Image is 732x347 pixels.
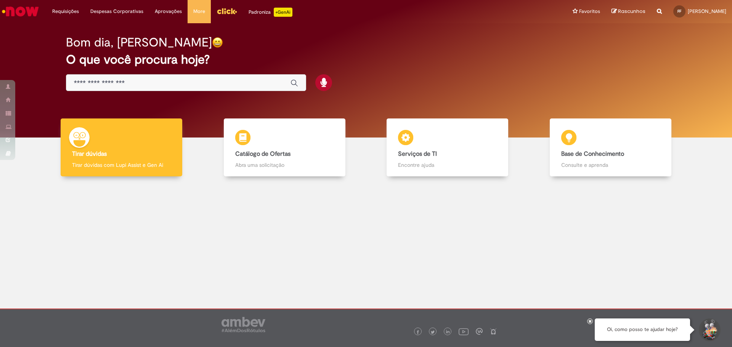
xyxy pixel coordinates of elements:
img: logo_footer_ambev_rotulo_gray.png [222,317,265,332]
span: [PERSON_NAME] [688,8,726,14]
span: Favoritos [579,8,600,15]
a: Tirar dúvidas Tirar dúvidas com Lupi Assist e Gen Ai [40,118,203,177]
h2: O que você procura hoje? [66,53,666,66]
div: Oi, como posso te ajudar hoje? [595,318,690,341]
span: Aprovações [155,8,182,15]
span: FF [677,9,681,14]
p: +GenAi [274,8,292,17]
img: logo_footer_workplace.png [476,328,483,335]
span: More [193,8,205,15]
p: Consulte e aprenda [561,161,660,169]
img: click_logo_yellow_360x200.png [217,5,237,17]
b: Catálogo de Ofertas [235,150,291,158]
a: Rascunhos [612,8,645,15]
p: Tirar dúvidas com Lupi Assist e Gen Ai [72,161,171,169]
p: Encontre ajuda [398,161,497,169]
a: Catálogo de Ofertas Abra uma solicitação [203,118,366,177]
span: Requisições [52,8,79,15]
p: Abra uma solicitação [235,161,334,169]
img: logo_footer_facebook.png [416,330,420,334]
b: Tirar dúvidas [72,150,107,158]
b: Base de Conhecimento [561,150,624,158]
img: logo_footer_twitter.png [431,330,435,334]
a: Serviços de TI Encontre ajuda [366,118,529,177]
div: Padroniza [249,8,292,17]
span: Despesas Corporativas [90,8,143,15]
img: ServiceNow [1,4,40,19]
img: logo_footer_naosei.png [490,328,497,335]
button: Iniciar Conversa de Suporte [698,318,721,341]
img: logo_footer_youtube.png [459,326,469,336]
span: Rascunhos [618,8,645,15]
img: happy-face.png [212,37,223,48]
h2: Bom dia, [PERSON_NAME] [66,36,212,49]
b: Serviços de TI [398,150,437,158]
a: Base de Conhecimento Consulte e aprenda [529,118,692,177]
img: logo_footer_linkedin.png [446,330,450,334]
